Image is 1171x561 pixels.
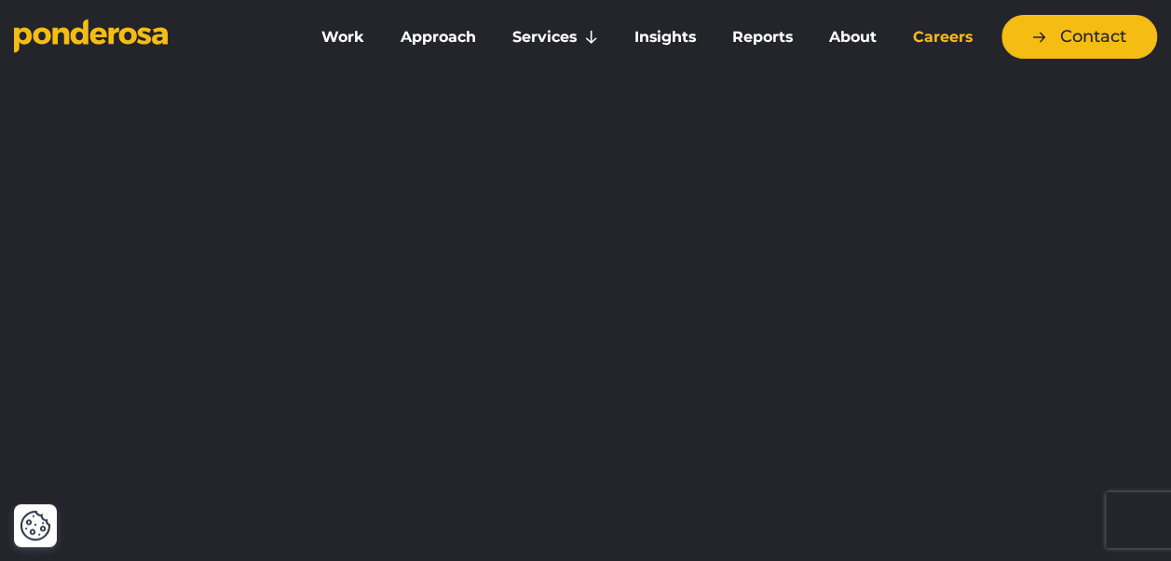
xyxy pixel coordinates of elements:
button: Cookie Settings [20,510,51,541]
a: Approach [386,18,490,57]
a: Go to homepage [14,19,279,56]
a: Insights [620,18,710,57]
a: Reports [717,18,807,57]
a: Contact [1001,15,1157,59]
img: Revisit consent button [20,510,51,541]
a: About [814,18,891,57]
a: Work [306,18,378,57]
a: Careers [898,18,987,57]
a: Services [497,18,612,57]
